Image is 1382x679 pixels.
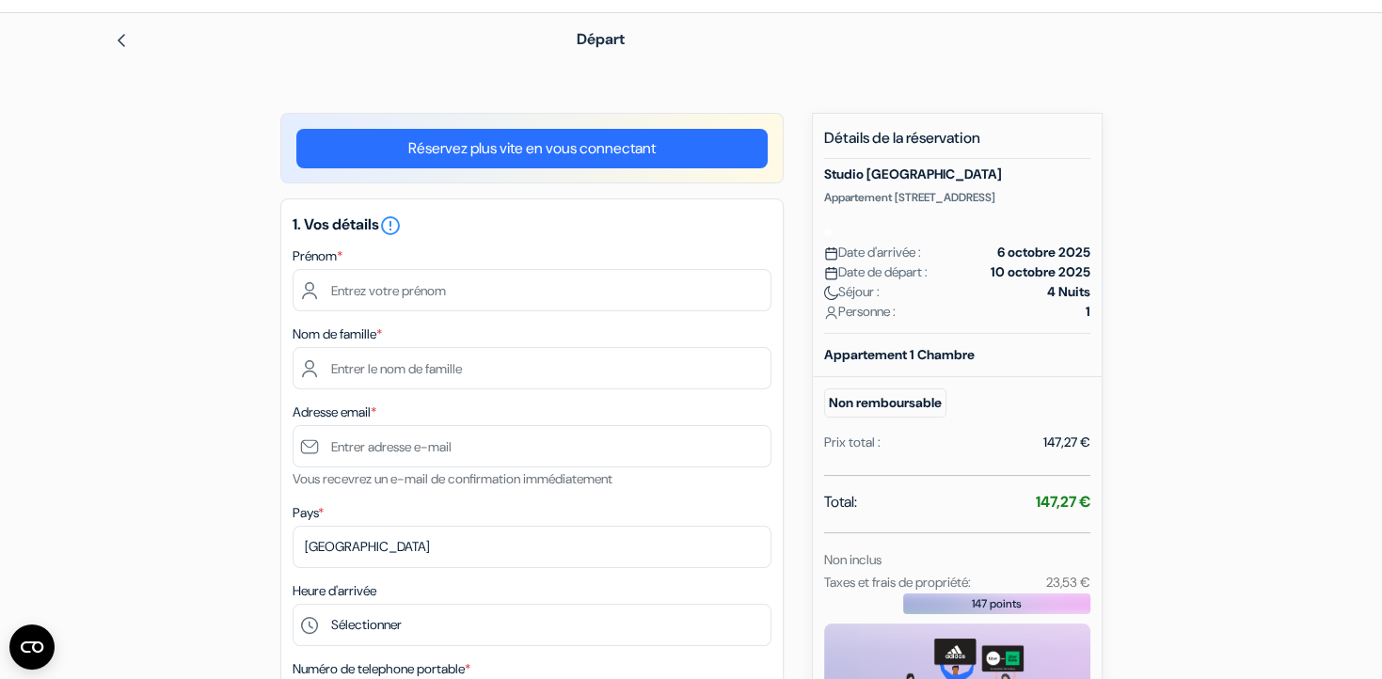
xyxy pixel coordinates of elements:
[293,214,771,237] h5: 1. Vos détails
[824,306,838,320] img: user_icon.svg
[577,29,625,49] span: Départ
[824,551,882,568] small: Non inclus
[379,214,402,237] i: error_outline
[824,262,928,282] span: Date de départ :
[1047,282,1090,302] strong: 4 Nuits
[824,129,1090,159] h5: Détails de la réservation
[824,243,921,262] span: Date d'arrivée :
[824,246,838,261] img: calendar.svg
[991,262,1090,282] strong: 10 octobre 2025
[293,470,612,487] small: Vous recevrez un e-mail de confirmation immédiatement
[296,129,768,168] a: Réservez plus vite en vous connectant
[1086,302,1090,322] strong: 1
[1043,433,1090,452] div: 147,27 €
[293,269,771,311] input: Entrez votre prénom
[824,574,971,591] small: Taxes et frais de propriété:
[824,302,896,322] span: Personne :
[114,33,129,48] img: left_arrow.svg
[824,388,946,418] small: Non remboursable
[293,246,342,266] label: Prénom
[293,425,771,467] input: Entrer adresse e-mail
[293,324,382,344] label: Nom de famille
[293,581,376,601] label: Heure d'arrivée
[824,190,1090,205] p: Appartement [STREET_ADDRESS]
[293,503,324,523] label: Pays
[824,433,881,452] div: Prix total :
[293,659,470,679] label: Numéro de telephone portable
[997,243,1090,262] strong: 6 octobre 2025
[824,282,880,302] span: Séjour :
[379,214,402,234] a: error_outline
[824,166,1090,182] h5: Studio [GEOGRAPHIC_DATA]
[824,346,975,363] b: Appartement 1 Chambre
[972,595,1022,612] span: 147 points
[9,624,55,670] button: Ouvrir le widget CMP
[293,403,376,422] label: Adresse email
[824,286,838,300] img: moon.svg
[1036,492,1090,512] strong: 147,27 €
[824,491,857,513] span: Total:
[293,347,771,389] input: Entrer le nom de famille
[824,266,838,280] img: calendar.svg
[1045,574,1089,591] small: 23,53 €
